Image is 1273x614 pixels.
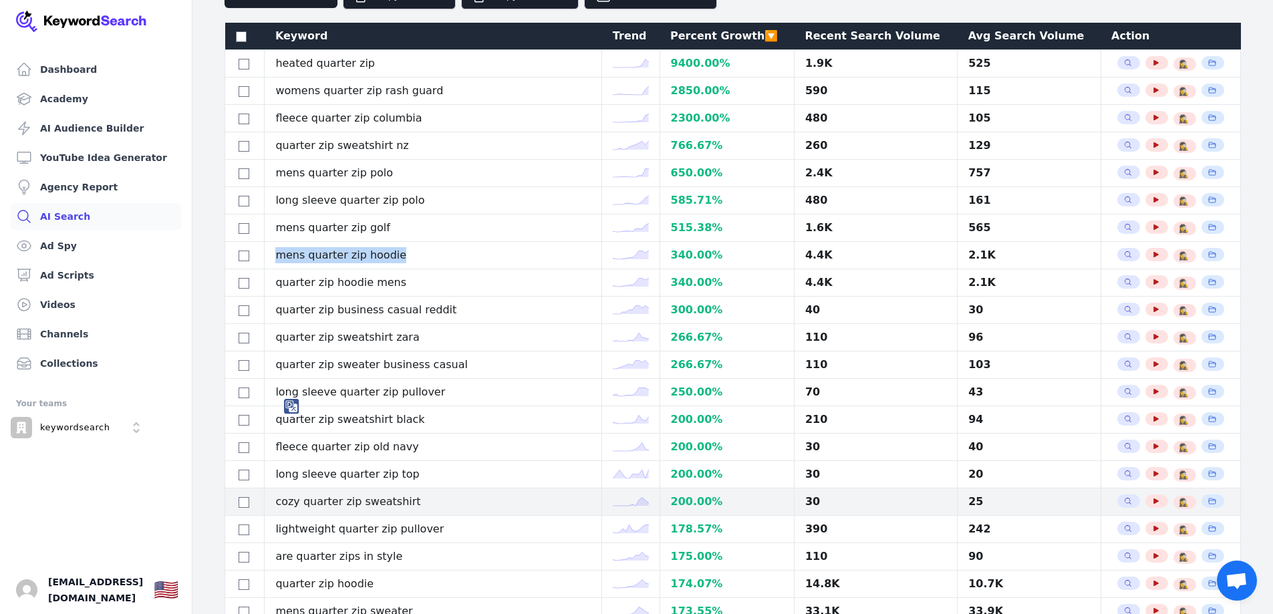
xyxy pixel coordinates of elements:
[11,417,32,438] img: keywordsearch
[805,384,946,400] div: 70
[968,165,1089,181] div: 757
[968,28,1090,44] div: Avg Search Volume
[1179,278,1189,289] button: 🕵️‍♀️
[805,275,946,291] div: 4.4K
[671,466,783,482] div: 200.00 %
[11,262,181,289] a: Ad Scripts
[11,174,181,200] a: Agency Report
[968,384,1089,400] div: 43
[968,466,1089,482] div: 20
[275,28,591,44] div: Keyword
[11,417,147,438] button: Open organization switcher
[805,521,946,537] div: 390
[671,521,783,537] div: 178.57 %
[805,357,946,373] div: 110
[1179,524,1189,535] button: 🕵️‍♀️
[671,412,783,428] div: 200.00 %
[1179,196,1189,206] button: 🕵️‍♀️
[1179,360,1189,371] span: 🕵️‍♀️
[671,357,783,373] div: 266.67 %
[1179,497,1189,508] span: 🕵️‍♀️
[1179,442,1189,453] button: 🕵️‍♀️
[1179,552,1189,563] button: 🕵️‍♀️
[11,291,181,318] a: Videos
[265,351,602,379] td: quarter zip sweater business casual
[805,192,946,208] div: 480
[265,242,602,269] td: mens quarter zip hoodie
[1179,141,1189,152] span: 🕵️‍♀️
[1179,470,1189,480] button: 🕵️‍♀️
[1179,168,1189,179] button: 🕵️‍♀️
[671,439,783,455] div: 200.00 %
[1179,196,1189,206] span: 🕵️‍♀️
[671,55,783,71] div: 9400.00 %
[11,203,181,230] a: AI Search
[154,577,178,603] button: 🇺🇸
[671,384,783,400] div: 250.00 %
[1179,59,1189,69] span: 🕵️‍♀️
[968,576,1089,592] div: 10.7K
[968,329,1089,345] div: 96
[265,488,602,516] td: cozy quarter zip sweatshirt
[671,576,783,592] div: 174.07 %
[1179,114,1189,124] span: 🕵️‍♀️
[968,357,1089,373] div: 103
[671,302,783,318] div: 300.00 %
[265,434,602,461] td: fleece quarter zip old navy
[968,521,1089,537] div: 242
[805,247,946,263] div: 4.4K
[671,110,783,126] div: 2300.00 %
[265,461,602,488] td: long sleeve quarter zip top
[671,549,783,565] div: 175.00 %
[16,579,37,601] button: Open user button
[968,110,1089,126] div: 105
[805,412,946,428] div: 210
[671,138,783,154] div: 766.67 %
[968,275,1089,291] div: 2.1K
[265,571,602,598] td: quarter zip hoodie
[1179,388,1189,398] button: 🕵️‍♀️
[1179,223,1189,234] button: 🕵️‍♀️
[805,439,946,455] div: 30
[671,165,783,181] div: 650.00 %
[968,247,1089,263] div: 2.1K
[11,350,181,377] a: Collections
[1179,579,1189,590] button: 🕵️‍♀️
[265,269,602,297] td: quarter zip hoodie mens
[265,379,602,406] td: long sleeve quarter zip pullover
[1179,552,1189,563] span: 🕵️‍♀️
[1179,470,1189,480] span: 🕵️‍♀️
[11,144,181,171] a: YouTube Idea Generator
[805,220,946,236] div: 1.6K
[968,192,1089,208] div: 161
[154,578,178,602] div: 🇺🇸
[11,115,181,142] a: AI Audience Builder
[1179,305,1189,316] span: 🕵️‍♀️
[968,302,1089,318] div: 30
[805,83,946,99] div: 590
[968,494,1089,510] div: 25
[1179,141,1189,152] button: 🕵️‍♀️
[968,138,1089,154] div: 129
[1179,114,1189,124] button: 🕵️‍♀️
[1179,524,1189,535] span: 🕵️‍♀️
[968,220,1089,236] div: 565
[11,86,181,112] a: Academy
[671,83,783,99] div: 2850.00 %
[1179,168,1189,179] span: 🕵️‍♀️
[1179,59,1189,69] button: 🕵️‍♀️
[1179,442,1189,453] span: 🕵️‍♀️
[805,55,946,71] div: 1.9K
[805,466,946,482] div: 30
[671,220,783,236] div: 515.38 %
[805,494,946,510] div: 30
[265,406,602,434] td: quarter zip sweatshirt black
[805,576,946,592] div: 14.8K
[1217,561,1257,601] div: Open chat
[265,516,602,543] td: lightweight quarter zip pullover
[805,110,946,126] div: 480
[265,543,602,571] td: are quarter zips in style
[1179,415,1189,426] span: 🕵️‍♀️
[16,11,147,32] img: Your Company
[1179,251,1189,261] button: 🕵️‍♀️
